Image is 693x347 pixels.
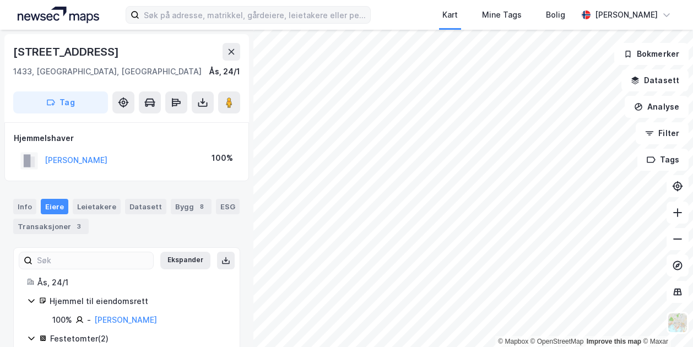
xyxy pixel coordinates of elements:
div: Hjemmel til eiendomsrett [50,295,226,308]
div: Hjemmelshaver [14,132,240,145]
input: Søk [33,252,153,269]
img: logo.a4113a55bc3d86da70a041830d287a7e.svg [18,7,99,23]
button: Filter [636,122,689,144]
div: Ås, 24/1 [209,65,240,78]
div: 1433, [GEOGRAPHIC_DATA], [GEOGRAPHIC_DATA] [13,65,202,78]
div: Mine Tags [482,8,522,21]
button: Datasett [621,69,689,91]
div: 100% [212,151,233,165]
div: 100% [52,313,72,327]
div: 3 [73,221,84,232]
div: Info [13,199,36,214]
button: Ekspander [160,252,210,269]
a: Mapbox [498,338,528,345]
div: [PERSON_NAME] [595,8,658,21]
iframe: Chat Widget [638,294,693,347]
a: OpenStreetMap [530,338,584,345]
button: Bokmerker [614,43,689,65]
input: Søk på adresse, matrikkel, gårdeiere, leietakere eller personer [139,7,370,23]
div: Ås, 24/1 [37,276,226,289]
div: Kart [442,8,458,21]
button: Tag [13,91,108,113]
div: - [87,313,91,327]
div: Bygg [171,199,212,214]
div: Leietakere [73,199,121,214]
button: Analyse [625,96,689,118]
div: Datasett [125,199,166,214]
div: 8 [196,201,207,212]
div: ESG [216,199,240,214]
div: [STREET_ADDRESS] [13,43,121,61]
a: [PERSON_NAME] [94,315,157,324]
div: Transaksjoner [13,219,89,234]
a: Improve this map [587,338,641,345]
button: Tags [637,149,689,171]
div: Festetomter ( 2 ) [50,332,226,345]
div: Eiere [41,199,68,214]
div: Bolig [546,8,565,21]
